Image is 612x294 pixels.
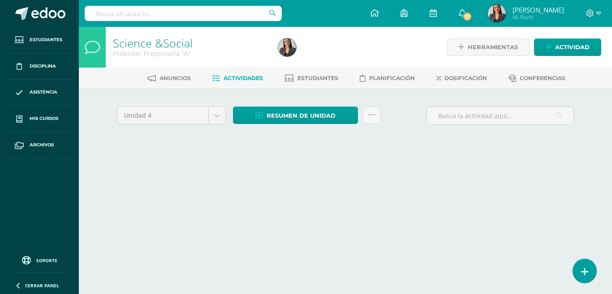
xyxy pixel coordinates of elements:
[233,107,358,124] a: Resumen de unidad
[25,282,59,289] span: Cerrar panel
[113,49,267,58] div: Prekinder Preprimaria 'A'
[447,38,530,56] a: Herramientas
[147,71,191,85] a: Anuncios
[113,35,193,51] a: Science &Social
[284,71,338,85] a: Estudiantes
[436,71,487,85] a: Dosificación
[297,75,338,81] span: Estudiantes
[468,39,518,55] span: Herramientas
[462,12,472,21] span: 17
[124,107,202,124] span: Unidad 4
[7,132,72,158] a: Archivos
[85,6,282,21] input: Busca un usuario...
[7,106,72,132] a: Mis cursos
[113,37,267,49] h1: Science &Social
[30,141,54,149] span: Archivos
[11,254,68,266] a: Soporte
[224,75,263,81] span: Actividades
[555,39,590,55] span: Actividad
[488,4,506,22] img: 15855d1b87c21bed4c6303a180247638.png
[7,53,72,80] a: Disciplina
[159,75,191,81] span: Anuncios
[36,257,57,264] span: Soporte
[30,63,56,70] span: Disciplina
[360,71,415,85] a: Planificación
[513,13,564,21] span: Mi Perfil
[278,38,296,56] img: 15855d1b87c21bed4c6303a180247638.png
[7,80,72,106] a: Asistencia
[7,27,72,53] a: Estudiantes
[30,115,58,122] span: Mis cursos
[513,5,564,14] span: [PERSON_NAME]
[520,75,565,81] span: Conferencias
[30,89,57,96] span: Asistencia
[267,107,336,124] span: Resumen de unidad
[212,71,263,85] a: Actividades
[509,71,565,85] a: Conferencias
[444,75,487,81] span: Dosificación
[30,36,62,43] span: Estudiantes
[427,107,573,124] input: Busca la actividad aquí...
[369,75,415,81] span: Planificación
[117,107,225,124] a: Unidad 4
[534,38,601,56] a: Actividad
